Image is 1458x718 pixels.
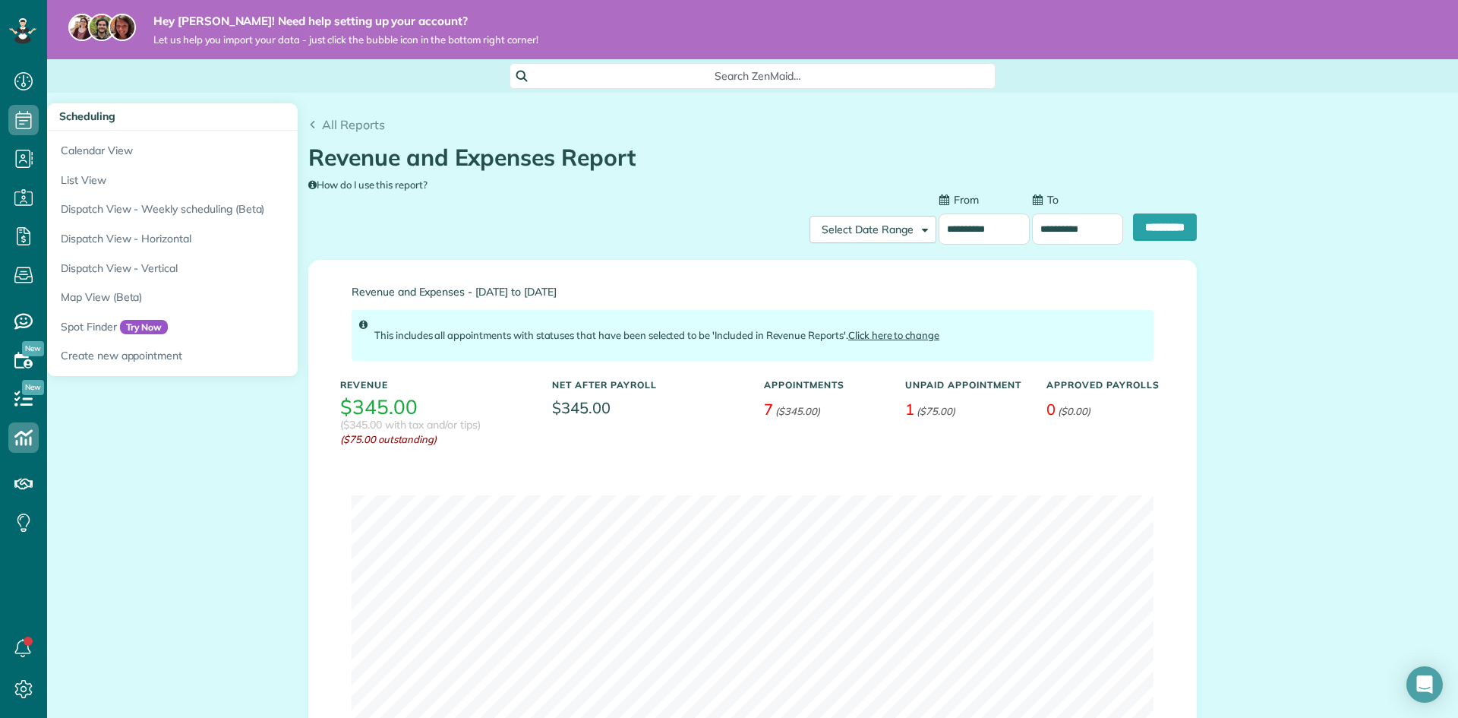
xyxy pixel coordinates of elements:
[775,405,820,417] em: ($345.00)
[59,109,115,123] span: Scheduling
[1058,405,1090,417] em: ($0.00)
[905,400,914,419] span: 1
[153,33,538,46] span: Let us help you import your data - just click the bubble icon in the bottom right corner!
[905,380,1024,390] h5: Unpaid Appointment
[809,216,936,243] button: Select Date Range
[47,224,427,254] a: Dispatch View - Horizontal
[764,400,773,419] span: 7
[120,320,169,335] span: Try Now
[88,14,115,41] img: jorge-587dff0eeaa6aab1f244e6dc62b8924c3b6ad411094392a53c71c6c4a576187d.jpg
[340,397,418,419] h3: $345.00
[552,397,741,419] span: $345.00
[1032,192,1059,207] label: To
[47,195,427,224] a: Dispatch View - Weekly scheduling (Beta)
[47,312,427,342] a: Spot FinderTry Now
[340,432,529,447] em: ($75.00 outstanding)
[22,380,44,395] span: New
[47,283,427,312] a: Map View (Beta)
[374,329,939,341] span: This includes all appointments with statuses that have been selected to be 'Included in Revenue R...
[322,117,385,132] span: All Reports
[917,405,955,417] em: ($75.00)
[340,419,481,431] h3: ($345.00 with tax and/or tips)
[939,192,979,207] label: From
[848,329,939,341] a: Click here to change
[340,380,529,390] h5: Revenue
[1406,666,1443,703] div: Open Intercom Messenger
[47,254,427,283] a: Dispatch View - Vertical
[822,223,914,236] span: Select Date Range
[764,380,882,390] h5: Appointments
[47,341,427,376] a: Create new appointment
[308,179,428,191] a: How do I use this report?
[352,286,1153,298] span: Revenue and Expenses - [DATE] to [DATE]
[68,14,96,41] img: maria-72a9807cf96188c08ef61303f053569d2e2a8a1cde33d635c8a3ac13582a053d.jpg
[1046,380,1165,390] h5: Approved Payrolls
[47,166,427,195] a: List View
[308,115,385,134] a: All Reports
[1046,400,1056,419] span: 0
[109,14,136,41] img: michelle-19f622bdf1676172e81f8f8fba1fb50e276960ebfe0243fe18214015130c80e4.jpg
[22,341,44,356] span: New
[153,14,538,29] strong: Hey [PERSON_NAME]! Need help setting up your account?
[47,131,427,166] a: Calendar View
[308,145,1185,170] h1: Revenue and Expenses Report
[552,380,657,390] h5: Net After Payroll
